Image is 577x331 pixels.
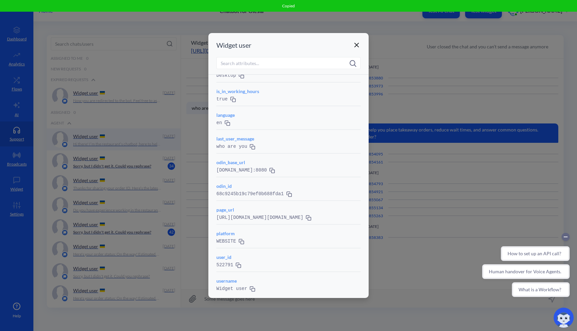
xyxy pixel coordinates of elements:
[216,159,361,166] div: odin_base_url
[216,41,251,49] h2: Widget user
[216,284,361,293] div: Widget user
[216,142,361,150] div: who are you
[216,254,361,261] div: user_id
[216,237,361,245] div: WEBSITE
[216,213,361,222] div: [URL][DOMAIN_NAME][DOMAIN_NAME]
[216,277,361,284] div: username
[216,57,361,69] input: Search attributes...
[216,88,361,95] div: is_in_working_hours
[216,111,361,118] div: language
[216,166,361,174] div: [DOMAIN_NAME]:8080
[216,135,361,142] div: last_user_message
[216,71,361,79] div: Desktop
[282,3,295,8] span: Copied
[21,17,90,32] button: How to set up an API call?
[554,308,574,328] img: copilot-icon.svg
[216,190,361,198] div: 68c9245b19c79ef0b688fda1
[32,53,90,68] button: What is a Workflow?
[82,4,90,12] button: Collapse conversation starters
[216,206,361,213] div: page_url
[2,35,90,50] button: Human handover for Voice Agents.
[216,183,361,190] div: odin_id
[216,261,361,269] div: 522791
[216,230,361,237] div: platform
[216,95,361,103] div: true
[216,118,361,127] div: en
